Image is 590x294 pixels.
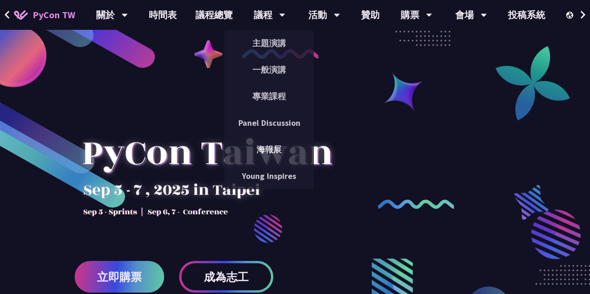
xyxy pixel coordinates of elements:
[224,138,314,160] a: 海報展
[224,165,314,187] a: Young Inspires
[179,261,273,293] a: 成為志工
[97,271,142,283] span: 立即購票
[224,32,314,54] a: 主題演講
[224,112,314,134] a: Panel Discussion
[378,199,454,209] img: curly-2.e802c9f.png
[14,10,28,20] img: Home icon of PyCon TW 2025
[566,12,576,19] img: Locale Icon
[75,261,164,293] a: 立即購票
[204,271,249,283] span: 成為志工
[224,59,314,81] a: 一般演講
[224,85,314,107] a: 專業課程
[5,3,84,27] a: PyCon TW
[33,8,75,22] span: PyCon TW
